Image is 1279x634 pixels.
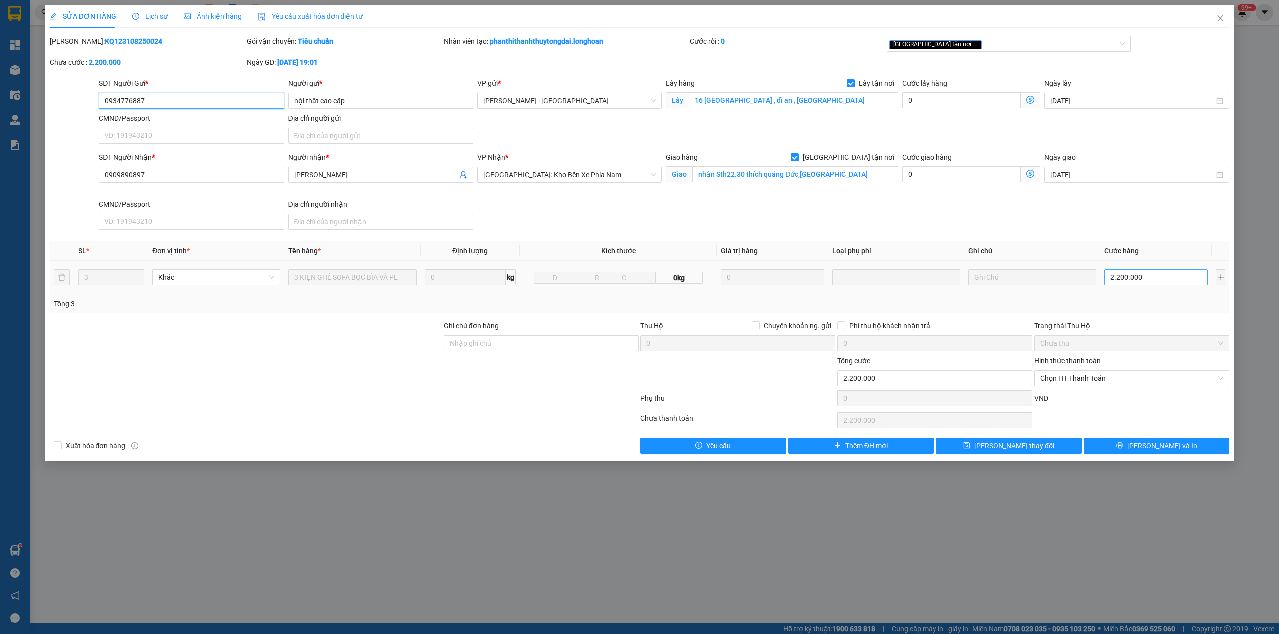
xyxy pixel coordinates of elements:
input: Địa chỉ của người nhận [288,214,473,230]
span: Chọn HT Thanh Toán [1040,371,1223,386]
input: 0 [721,269,824,285]
div: Người gửi [288,78,473,89]
input: R [576,272,618,284]
span: Giá trị hàng [721,247,758,255]
button: plus [1216,269,1225,285]
label: Ghi chú đơn hàng [444,322,499,330]
span: VP Nhận [477,153,505,161]
span: printer [1116,442,1123,450]
input: Địa chỉ của người gửi [288,128,473,144]
button: exclamation-circleYêu cầu [640,438,786,454]
th: Ghi chú [964,241,1100,261]
div: Phụ thu [639,393,836,410]
span: Giao [666,166,692,182]
span: Định lượng [452,247,488,255]
label: Ngày lấy [1044,79,1071,87]
span: SL [78,247,86,255]
button: printer[PERSON_NAME] và In [1084,438,1230,454]
span: edit [50,13,57,20]
input: Cước giao hàng [902,166,1021,182]
span: Cước hàng [1104,247,1139,255]
input: Cước lấy hàng [902,92,1021,108]
div: Ngày GD: [247,57,442,68]
span: SỬA ĐƠN HÀNG [50,12,116,20]
img: icon [258,13,266,21]
span: Phí thu hộ khách nhận trả [845,320,934,331]
span: info-circle [131,442,138,449]
div: Tổng: 3 [54,298,493,309]
span: Tổng cước [837,357,870,365]
span: clock-circle [132,13,139,20]
input: D [534,272,576,284]
input: Lấy tận nơi [689,92,898,108]
span: [GEOGRAPHIC_DATA] tận nơi [889,40,982,49]
span: dollar-circle [1026,170,1034,178]
b: 2.200.000 [89,58,121,66]
span: dollar-circle [1026,96,1034,104]
div: Chưa cước : [50,57,245,68]
span: Tên hàng [288,247,321,255]
span: Lịch sử [132,12,168,20]
b: Tiêu chuẩn [298,37,333,45]
span: save [963,442,970,450]
span: Thêm ĐH mới [845,440,888,451]
button: save[PERSON_NAME] thay đổi [936,438,1082,454]
span: close [1216,14,1224,22]
button: plusThêm ĐH mới [788,438,934,454]
span: Yêu cầu [706,440,731,451]
span: [PERSON_NAME] thay đổi [974,440,1054,451]
label: Ngày giao [1044,153,1076,161]
span: Hồ Chí Minh : Kho Quận 12 [483,93,656,108]
span: Khác [158,270,274,285]
span: plus [834,442,841,450]
span: Lấy tận nơi [855,78,898,89]
span: Nha Trang: Kho Bến Xe Phía Nam [483,167,656,182]
span: Yêu cầu xuất hóa đơn điện tử [258,12,363,20]
span: Kích thước [601,247,636,255]
b: [DATE] 19:01 [277,58,318,66]
span: Xuất hóa đơn hàng [62,440,130,451]
div: VP gửi [477,78,662,89]
span: picture [184,13,191,20]
b: phanthithanhthuytongdai.longhoan [490,37,603,45]
span: Ảnh kiện hàng [184,12,242,20]
span: Chưa thu [1040,336,1223,351]
span: [GEOGRAPHIC_DATA] tận nơi [799,152,898,163]
div: Địa chỉ người gửi [288,113,473,124]
input: Ghi chú đơn hàng [444,335,639,351]
div: Cước rồi : [690,36,885,47]
b: KQ123108250024 [105,37,162,45]
div: Gói vận chuyển: [247,36,442,47]
div: Trạng thái Thu Hộ [1034,320,1229,331]
input: C [618,272,656,284]
div: Người nhận [288,152,473,163]
span: VND [1034,394,1048,402]
input: Ngày lấy [1050,95,1214,106]
div: CMND/Passport [99,199,284,210]
div: Địa chỉ người nhận [288,199,473,210]
div: Nhân viên tạo: [444,36,688,47]
div: [PERSON_NAME]: [50,36,245,47]
div: Chưa thanh toán [639,413,836,430]
span: exclamation-circle [695,442,702,450]
input: Ngày giao [1050,169,1214,180]
span: [PERSON_NAME] và In [1127,440,1197,451]
span: Giao hàng [666,153,698,161]
span: Chuyển khoản ng. gửi [760,320,835,331]
span: Lấy [666,92,689,108]
span: Đơn vị tính [152,247,190,255]
div: SĐT Người Gửi [99,78,284,89]
button: Close [1206,5,1234,33]
input: VD: Bàn, Ghế [288,269,416,285]
span: kg [506,269,516,285]
button: delete [54,269,70,285]
th: Loại phụ phí [828,241,964,261]
div: SĐT Người Nhận [99,152,284,163]
label: Cước giao hàng [902,153,952,161]
label: Cước lấy hàng [902,79,947,87]
input: Giao tận nơi [692,166,898,182]
input: Ghi Chú [968,269,1096,285]
span: user-add [459,171,467,179]
label: Hình thức thanh toán [1034,357,1101,365]
span: Thu Hộ [640,322,663,330]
